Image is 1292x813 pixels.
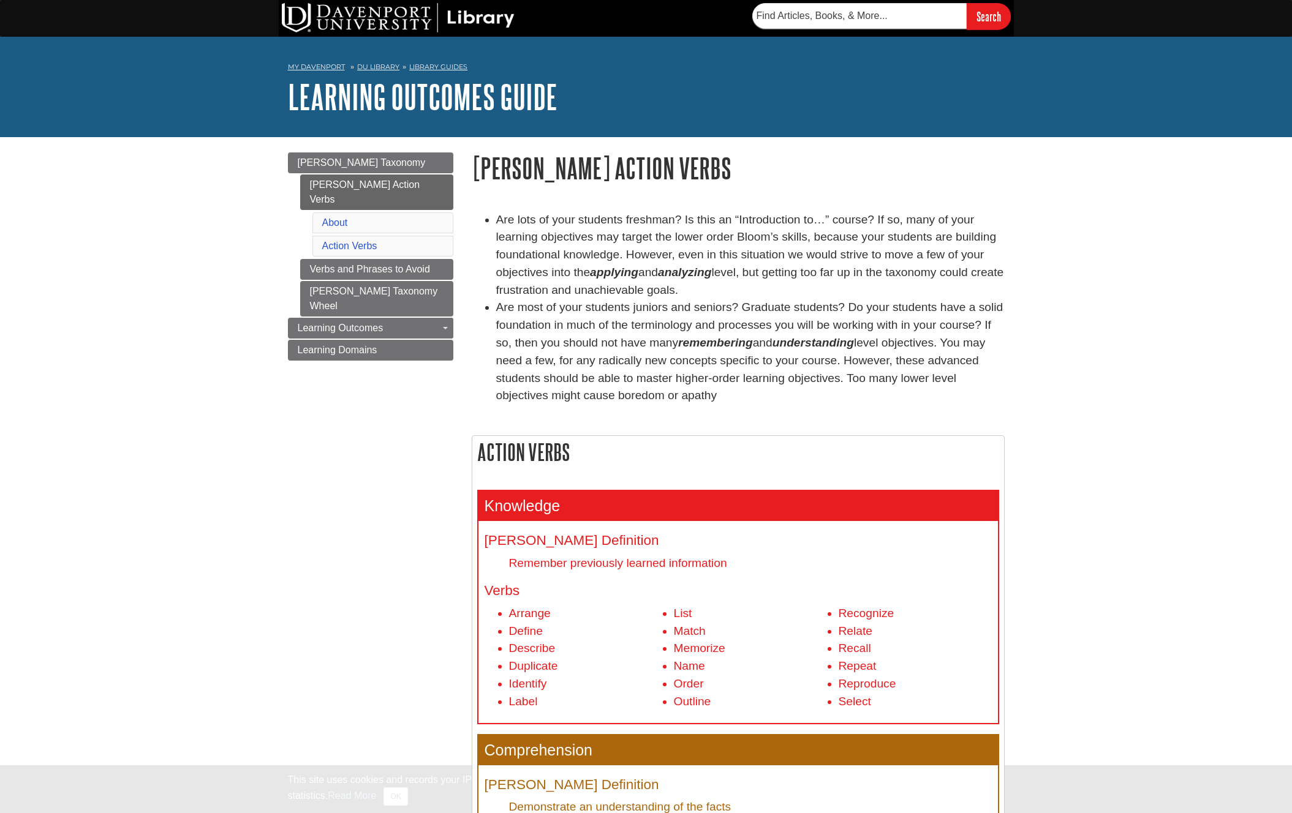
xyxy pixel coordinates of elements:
div: Guide Page Menu [288,152,453,361]
h3: Knowledge [478,491,998,521]
input: Search [967,3,1011,29]
li: Arrange [509,605,662,623]
li: Are lots of your students freshman? Is this an “Introduction to…” course? If so, many of your lea... [496,211,1005,299]
a: Action Verbs [322,241,377,251]
li: Are most of your students juniors and seniors? Graduate students? Do your students have a solid f... [496,299,1005,405]
img: DU Library [282,3,515,32]
li: Memorize [674,640,827,658]
a: [PERSON_NAME] Taxonomy [288,152,453,173]
a: Learning Outcomes Guide [288,78,557,116]
span: Learning Domains [298,345,377,355]
a: About [322,217,348,228]
span: [PERSON_NAME] Taxonomy [298,157,426,168]
button: Close [383,787,407,806]
li: Describe [509,640,662,658]
a: Library Guides [409,62,467,71]
em: remembering [678,336,753,349]
li: Label [509,693,662,711]
input: Find Articles, Books, & More... [752,3,967,29]
li: Match [674,623,827,640]
li: Reproduce [839,675,992,693]
h3: Comprehension [478,735,998,765]
h4: [PERSON_NAME] Definition [485,533,992,549]
dd: Remember previously learned information [509,555,992,571]
li: Duplicate [509,658,662,675]
li: Identify [509,675,662,693]
li: Recall [839,640,992,658]
strong: analyzing [658,266,711,279]
li: List [674,605,827,623]
li: Select [839,693,992,711]
li: Recognize [839,605,992,623]
span: Learning Outcomes [298,323,383,333]
a: Verbs and Phrases to Avoid [300,259,453,280]
li: Define [509,623,662,640]
li: Relate [839,623,992,640]
a: Learning Domains [288,340,453,361]
h1: [PERSON_NAME] Action Verbs [472,152,1005,184]
form: Searches DU Library's articles, books, and more [752,3,1011,29]
a: [PERSON_NAME] Taxonomy Wheel [300,281,453,317]
nav: breadcrumb [288,59,1005,78]
a: [PERSON_NAME] Action Verbs [300,174,453,210]
h4: Verbs [485,583,992,599]
a: DU Library [357,62,399,71]
li: Order [674,675,827,693]
li: Outline [674,693,827,711]
a: My Davenport [288,62,345,72]
li: Repeat [839,658,992,675]
div: This site uses cookies and records your IP address for usage statistics. Additionally, we use Goo... [288,773,1005,806]
a: Read More [328,790,376,801]
h4: [PERSON_NAME] Definition [485,777,992,793]
li: Name [674,658,827,675]
em: understanding [773,336,854,349]
strong: applying [590,266,638,279]
a: Learning Outcomes [288,318,453,339]
h2: Action Verbs [472,436,1004,468]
